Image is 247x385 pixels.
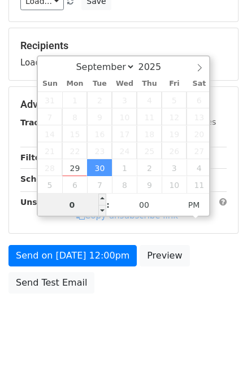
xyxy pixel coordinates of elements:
span: September 13, 2025 [187,108,211,125]
div: Loading... [20,40,227,69]
strong: Filters [20,153,49,162]
h5: Recipients [20,40,227,52]
span: October 6, 2025 [62,176,87,193]
span: September 16, 2025 [87,125,112,142]
input: Hour [38,194,107,216]
span: October 10, 2025 [162,176,187,193]
span: September 23, 2025 [87,142,112,159]
a: Preview [140,245,189,266]
input: Year [135,62,176,72]
input: Minute [110,194,179,216]
span: : [106,194,110,216]
span: September 27, 2025 [187,142,211,159]
span: Mon [62,80,87,88]
span: September 7, 2025 [38,108,63,125]
span: September 9, 2025 [87,108,112,125]
span: October 3, 2025 [162,159,187,176]
a: Send Test Email [8,272,94,294]
span: September 5, 2025 [162,91,187,108]
span: September 15, 2025 [62,125,87,142]
span: September 17, 2025 [112,125,137,142]
span: September 29, 2025 [62,159,87,176]
span: October 11, 2025 [187,176,211,193]
span: September 26, 2025 [162,142,187,159]
span: Sun [38,80,63,88]
span: Fri [162,80,187,88]
span: September 22, 2025 [62,142,87,159]
iframe: Chat Widget [190,331,247,385]
span: September 30, 2025 [87,159,112,176]
span: September 20, 2025 [187,125,211,142]
span: September 1, 2025 [62,91,87,108]
span: October 5, 2025 [38,176,63,193]
span: October 8, 2025 [112,176,137,193]
h5: Advanced [20,98,227,111]
span: October 9, 2025 [137,176,162,193]
strong: Tracking [20,118,58,127]
span: September 11, 2025 [137,108,162,125]
span: Wed [112,80,137,88]
span: September 4, 2025 [137,91,162,108]
span: October 4, 2025 [187,159,211,176]
strong: Schedule [20,174,61,183]
span: September 12, 2025 [162,108,187,125]
span: September 8, 2025 [62,108,87,125]
span: Thu [137,80,162,88]
span: September 10, 2025 [112,108,137,125]
span: September 6, 2025 [187,91,211,108]
span: September 14, 2025 [38,125,63,142]
strong: Unsubscribe [20,198,76,207]
span: August 31, 2025 [38,91,63,108]
span: September 3, 2025 [112,91,137,108]
span: September 18, 2025 [137,125,162,142]
span: October 2, 2025 [137,159,162,176]
span: September 24, 2025 [112,142,137,159]
span: Sat [187,80,211,88]
a: Copy unsubscribe link [76,211,178,221]
span: September 19, 2025 [162,125,187,142]
span: Tue [87,80,112,88]
span: September 21, 2025 [38,142,63,159]
span: September 25, 2025 [137,142,162,159]
span: October 1, 2025 [112,159,137,176]
span: October 7, 2025 [87,176,112,193]
span: Click to toggle [179,194,210,216]
a: Send on [DATE] 12:00pm [8,245,137,266]
span: September 28, 2025 [38,159,63,176]
span: September 2, 2025 [87,91,112,108]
